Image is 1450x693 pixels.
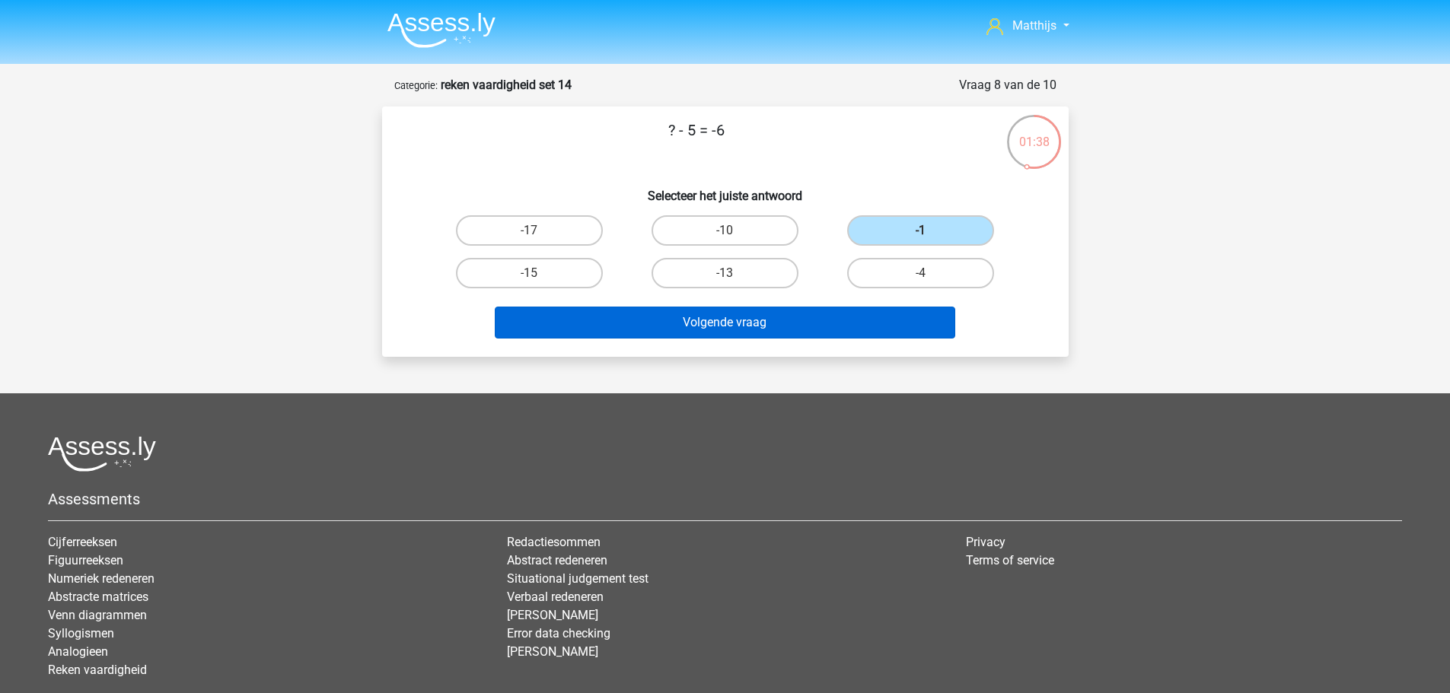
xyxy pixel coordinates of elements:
[966,553,1054,567] a: Terms of service
[980,17,1075,35] a: Matthijs
[387,12,496,48] img: Assessly
[48,608,147,622] a: Venn diagrammen
[406,176,1044,203] h6: Selecteer het juiste antwoord
[507,590,604,604] a: Verbaal redeneren
[507,535,601,549] a: Redactiesommen
[507,644,598,659] a: [PERSON_NAME]
[966,535,1005,549] a: Privacy
[441,78,572,92] strong: reken vaardigheid set 14
[48,553,123,567] a: Figuurreeksen
[959,76,1056,94] div: Vraag 8 van de 10
[48,590,148,604] a: Abstracte matrices
[847,215,994,246] label: -1
[495,307,955,339] button: Volgende vraag
[1012,18,1056,33] span: Matthijs
[456,258,603,288] label: -15
[847,258,994,288] label: -4
[652,258,798,288] label: -13
[507,571,649,586] a: Situational judgement test
[652,215,798,246] label: -10
[48,644,108,659] a: Analogieen
[48,490,1402,508] h5: Assessments
[406,119,987,164] p: ? - 5 = -6
[507,608,598,622] a: [PERSON_NAME]
[48,436,156,472] img: Assessly logo
[1005,113,1063,151] div: 01:38
[48,663,147,677] a: Reken vaardigheid
[48,571,155,586] a: Numeriek redeneren
[48,626,114,641] a: Syllogismen
[456,215,603,246] label: -17
[394,80,438,91] small: Categorie:
[507,553,607,567] a: Abstract redeneren
[48,535,117,549] a: Cijferreeksen
[507,626,610,641] a: Error data checking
